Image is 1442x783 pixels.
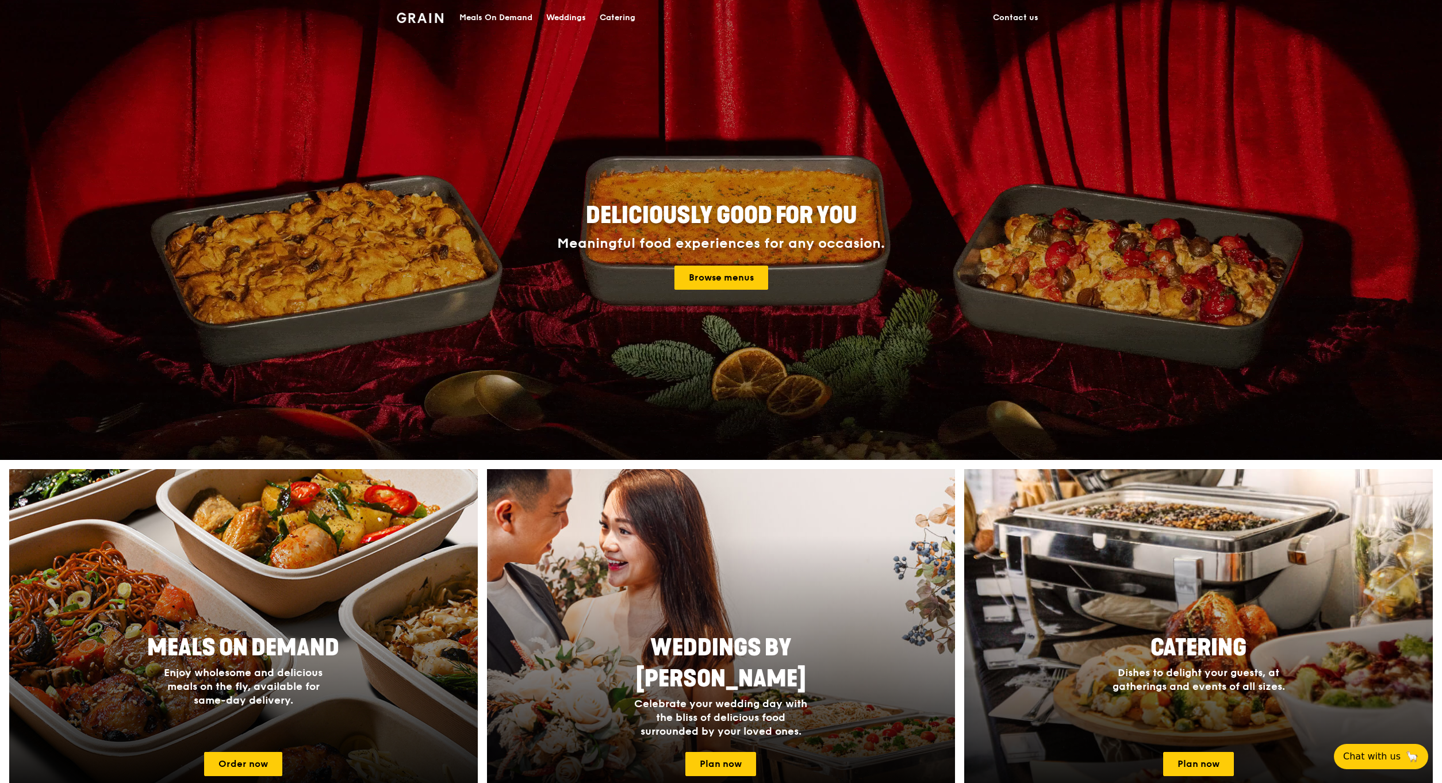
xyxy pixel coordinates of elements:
[546,1,586,35] div: Weddings
[514,236,928,252] div: Meaningful food experiences for any occasion.
[1334,744,1428,769] button: Chat with us🦙
[1343,750,1401,763] span: Chat with us
[986,1,1045,35] a: Contact us
[204,752,282,776] a: Order now
[600,1,635,35] div: Catering
[1113,666,1285,693] span: Dishes to delight your guests, at gatherings and events of all sizes.
[636,634,806,693] span: Weddings by [PERSON_NAME]
[1150,634,1247,662] span: Catering
[397,13,443,23] img: Grain
[1163,752,1234,776] a: Plan now
[685,752,756,776] a: Plan now
[674,266,768,290] a: Browse menus
[1405,750,1419,763] span: 🦙
[164,666,323,707] span: Enjoy wholesome and delicious meals on the fly, available for same-day delivery.
[459,1,532,35] div: Meals On Demand
[539,1,593,35] a: Weddings
[634,697,807,738] span: Celebrate your wedding day with the bliss of delicious food surrounded by your loved ones.
[586,202,857,229] span: Deliciously good for you
[147,634,339,662] span: Meals On Demand
[593,1,642,35] a: Catering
